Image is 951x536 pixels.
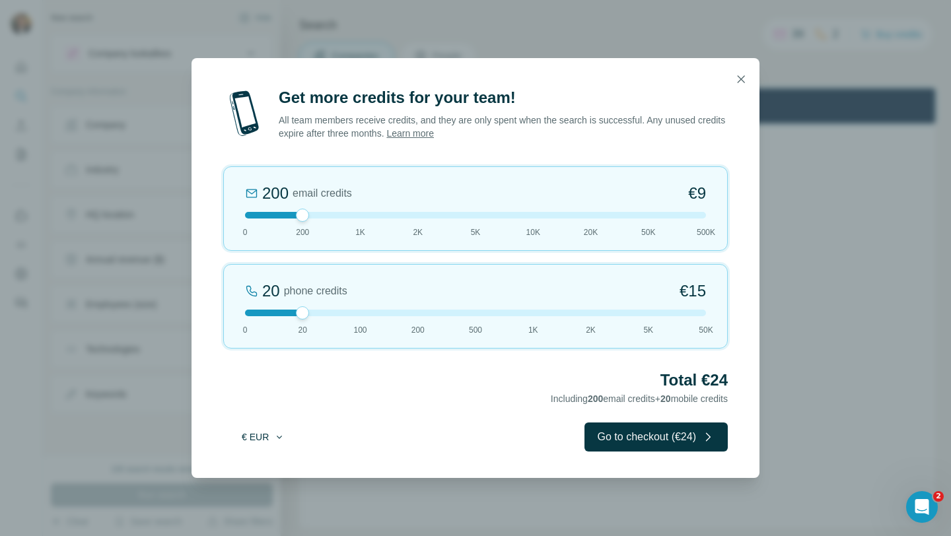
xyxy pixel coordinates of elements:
span: €9 [688,183,706,204]
span: 1K [528,324,538,336]
span: 20 [660,393,671,404]
span: 0 [243,324,248,336]
span: 500K [697,226,715,238]
iframe: Intercom live chat [906,491,938,523]
span: 2 [933,491,944,502]
span: 200 [296,226,309,238]
span: 500 [469,324,482,336]
span: 20K [584,226,598,238]
span: 5K [643,324,653,336]
button: € EUR [232,425,294,449]
span: 200 [588,393,603,404]
div: Upgrade plan for full access to Surfe [225,3,411,32]
span: 1K [355,226,365,238]
span: €15 [680,281,706,302]
span: 50K [641,226,655,238]
h2: Total €24 [223,370,728,391]
div: 20 [262,281,280,302]
button: Go to checkout (€24) [584,422,728,452]
div: 200 [262,183,289,204]
img: mobile-phone [223,87,265,140]
p: All team members receive credits, and they are only spent when the search is successful. Any unus... [279,114,728,140]
span: 50K [699,324,713,336]
span: phone credits [284,283,347,299]
span: 100 [353,324,367,336]
span: 5K [471,226,481,238]
span: 2K [413,226,423,238]
span: 200 [411,324,425,336]
span: 0 [243,226,248,238]
span: 20 [299,324,307,336]
span: 10K [526,226,540,238]
span: 2K [586,324,596,336]
span: email credits [293,185,352,201]
span: Including email credits + mobile credits [551,393,728,404]
a: Learn more [386,128,434,139]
